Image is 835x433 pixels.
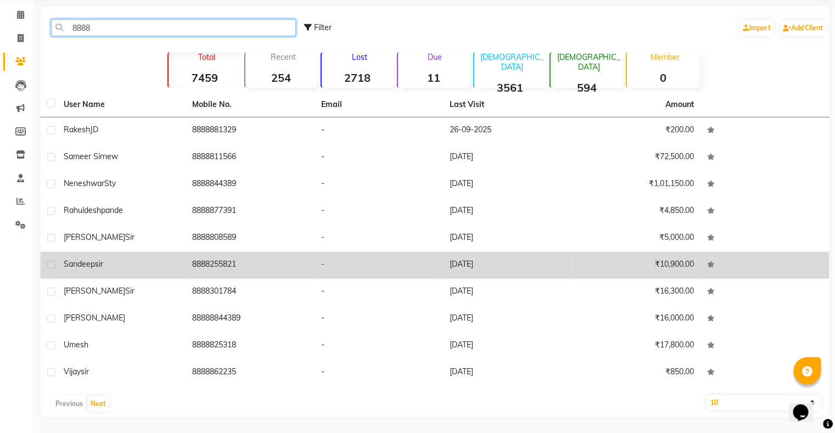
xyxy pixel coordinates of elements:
p: Recent [250,52,317,62]
td: 88888844389 [186,306,315,333]
td: 8888862235 [186,359,315,386]
strong: 254 [245,71,317,85]
td: - [315,359,444,386]
td: [DATE] [444,171,573,198]
td: 8888844389 [186,171,315,198]
td: ₹5,000.00 [572,225,701,252]
strong: 7459 [169,71,240,85]
td: ₹10,900.00 [572,252,701,279]
button: Next [88,396,109,412]
p: [DEMOGRAPHIC_DATA] [555,52,623,72]
span: Sir [125,286,135,296]
iframe: chat widget [789,389,824,422]
td: [DATE] [444,198,573,225]
td: - [315,225,444,252]
strong: 11 [398,71,470,85]
td: [DATE] [444,359,573,386]
td: ₹72,500.00 [572,144,701,171]
th: Last Visit [444,92,573,117]
td: [DATE] [444,225,573,252]
p: Lost [326,52,394,62]
td: ₹850.00 [572,359,701,386]
td: - [315,144,444,171]
span: sir [95,259,103,269]
span: sandeep [64,259,95,269]
td: ₹16,300.00 [572,279,701,306]
td: - [315,198,444,225]
span: Neneshwar [64,178,104,188]
span: [PERSON_NAME] [64,286,125,296]
td: 8888808589 [186,225,315,252]
td: ₹17,800.00 [572,333,701,359]
strong: 2718 [322,71,394,85]
th: Email [315,92,444,117]
td: ₹16,000.00 [572,306,701,333]
th: User Name [57,92,186,117]
a: Add Client [780,20,826,36]
input: Search by Name/Mobile/Email/Code [51,19,296,36]
th: Mobile No. [186,92,315,117]
p: [DEMOGRAPHIC_DATA] [479,52,546,72]
td: [DATE] [444,306,573,333]
p: Total [173,52,240,62]
td: - [315,117,444,144]
span: Filter [314,23,332,32]
td: 8888877391 [186,198,315,225]
td: [DATE] [444,333,573,359]
strong: 594 [551,81,623,94]
span: sameer sir [64,151,103,161]
span: new [103,151,118,161]
span: Rakesh [64,125,90,134]
td: - [315,306,444,333]
td: [DATE] [444,252,573,279]
td: 8888825318 [186,333,315,359]
a: Import [740,20,774,36]
span: umesh [64,340,88,350]
span: deshpande [84,205,123,215]
span: [PERSON_NAME] [64,232,125,242]
td: - [315,171,444,198]
span: Rahul [64,205,84,215]
strong: 3561 [474,81,546,94]
td: - [315,252,444,279]
td: - [315,333,444,359]
p: Member [631,52,699,62]
td: [DATE] [444,144,573,171]
strong: 0 [627,71,699,85]
td: 8888301784 [186,279,315,306]
span: vijay [64,367,81,376]
span: sir [125,232,135,242]
span: Sty [104,178,116,188]
td: ₹4,850.00 [572,198,701,225]
td: - [315,279,444,306]
p: Due [400,52,470,62]
td: ₹1,01,150.00 [572,171,701,198]
td: 26-09-2025 [444,117,573,144]
span: [PERSON_NAME] [64,313,125,323]
td: 8888881329 [186,117,315,144]
td: ₹200.00 [572,117,701,144]
td: 8888811566 [186,144,315,171]
td: 8888255821 [186,252,315,279]
span: JD [90,125,98,134]
span: sir [81,367,89,376]
td: [DATE] [444,279,573,306]
th: Amount [659,92,701,117]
